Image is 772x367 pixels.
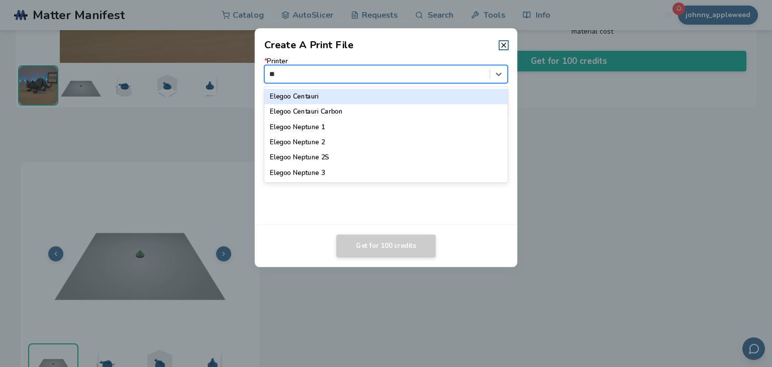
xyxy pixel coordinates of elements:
[264,181,508,196] div: Elegoo Neptune 3 Max
[264,38,354,52] h2: Create A Print File
[264,104,508,119] div: Elegoo Centauri Carbon
[264,89,508,104] div: Elegoo Centauri
[336,235,436,258] button: Get for 100 credits
[264,150,508,165] div: Elegoo Neptune 2S
[264,57,508,83] label: Printer
[264,120,508,135] div: Elegoo Neptune 1
[269,70,277,78] input: *PrinterElegoo CentauriElegoo Centauri CarbonElegoo Neptune 1Elegoo Neptune 2Elegoo Neptune 2SEle...
[264,135,508,150] div: Elegoo Neptune 2
[264,165,508,180] div: Elegoo Neptune 3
